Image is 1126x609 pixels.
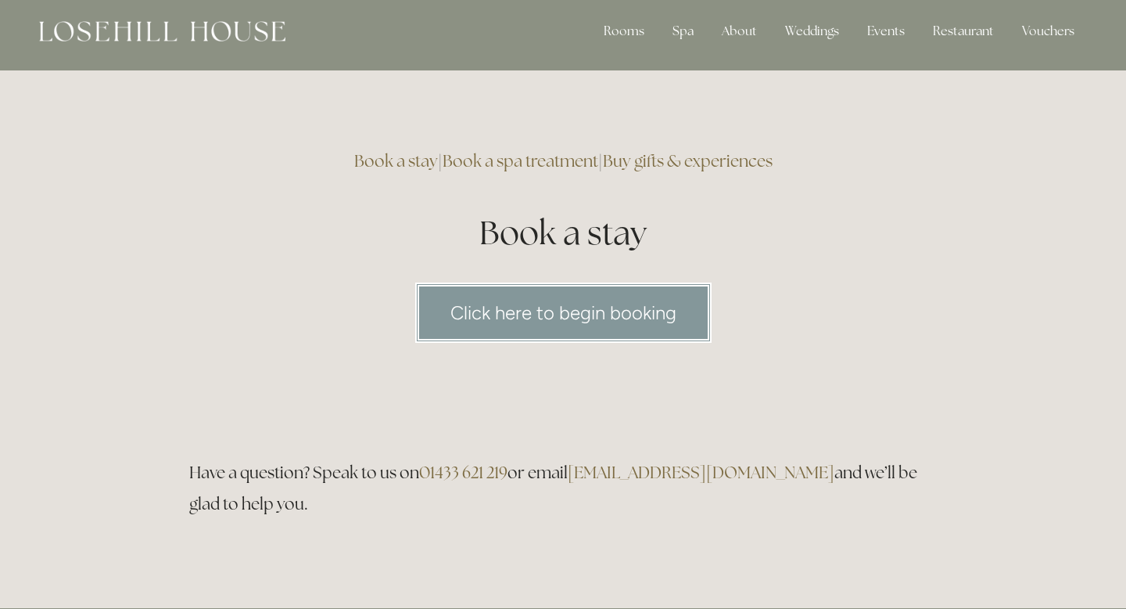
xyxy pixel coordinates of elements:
div: Weddings [773,16,852,47]
div: Restaurant [920,16,1006,47]
a: Buy gifts & experiences [603,150,773,171]
a: [EMAIL_ADDRESS][DOMAIN_NAME] [568,462,834,483]
h3: Have a question? Speak to us on or email and we’ll be glad to help you. [189,457,937,520]
a: Book a spa treatment [443,150,598,171]
div: About [709,16,769,47]
a: Book a stay [354,150,438,171]
h3: | | [189,146,937,177]
img: Losehill House [39,21,285,41]
h1: Book a stay [189,210,937,256]
div: Events [855,16,917,47]
a: Click here to begin booking [415,283,712,343]
div: Spa [660,16,706,47]
a: Vouchers [1009,16,1087,47]
a: 01433 621 219 [419,462,507,483]
div: Rooms [591,16,657,47]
